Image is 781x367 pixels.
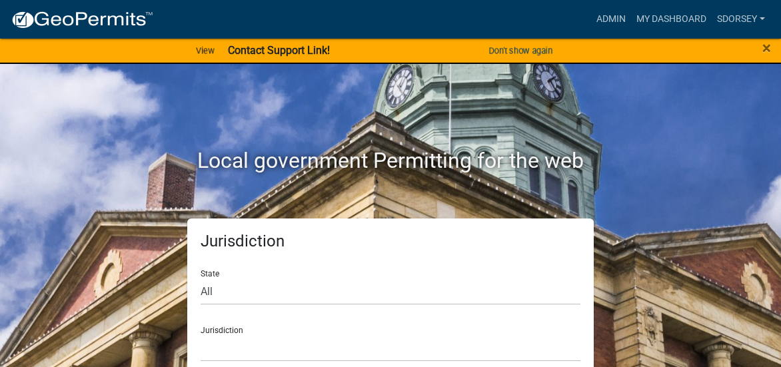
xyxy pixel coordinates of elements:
a: View [191,40,220,62]
strong: Contact Support Link! [228,44,330,57]
a: Admin [591,7,631,32]
button: Close [762,40,771,56]
button: Don't show again [483,40,558,62]
span: × [762,39,771,57]
h5: Jurisdiction [201,232,580,251]
a: My Dashboard [631,7,712,32]
h2: Local government Permitting for the web [81,148,700,173]
a: sdorsey [712,7,770,32]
